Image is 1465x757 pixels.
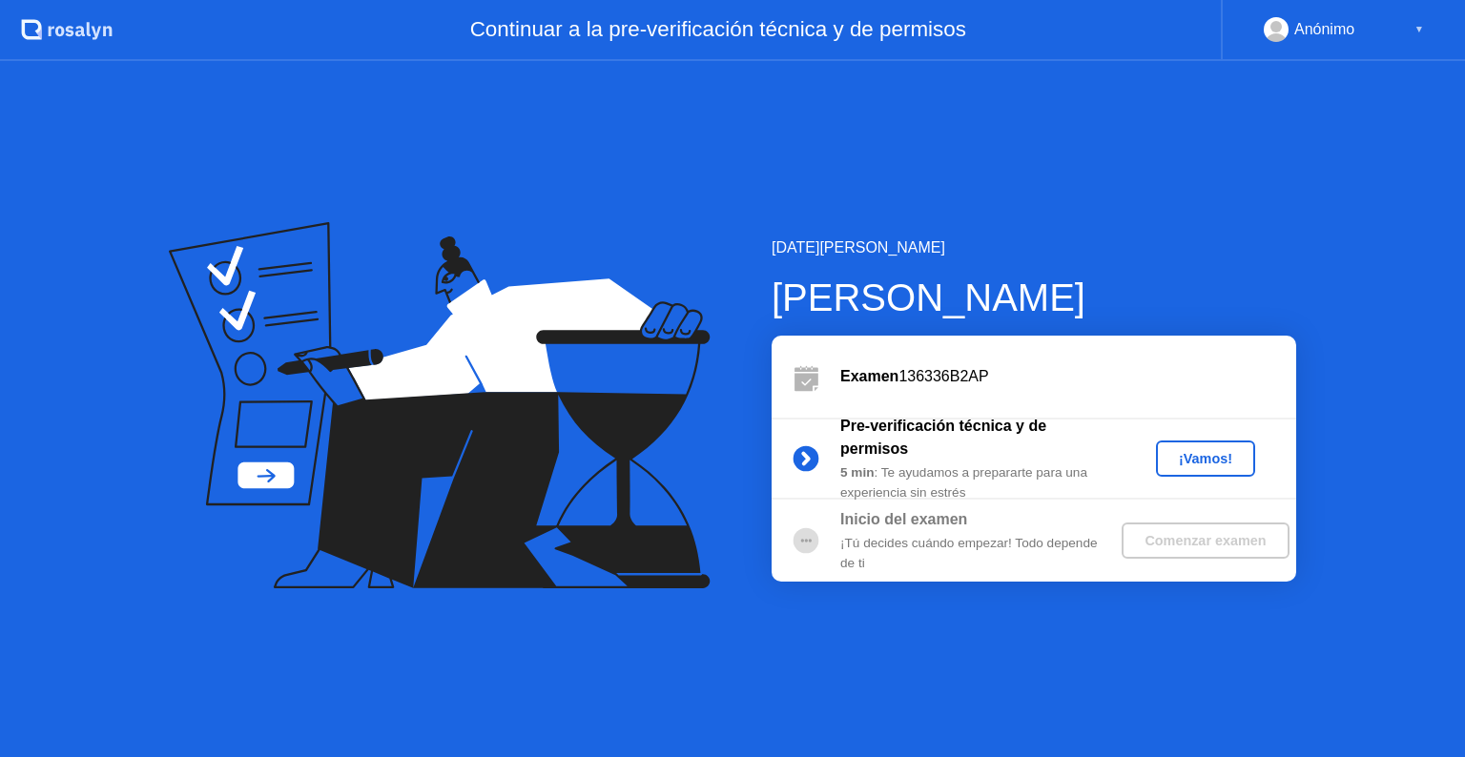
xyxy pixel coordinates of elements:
[840,418,1046,457] b: Pre-verificación técnica y de permisos
[1129,533,1281,548] div: Comenzar examen
[1164,451,1248,466] div: ¡Vamos!
[840,465,875,480] b: 5 min
[840,463,1115,502] div: : Te ayudamos a prepararte para una experiencia sin estrés
[840,365,1296,388] div: 136336B2AP
[772,236,1296,259] div: [DATE][PERSON_NAME]
[1294,17,1354,42] div: Anónimo
[840,534,1115,573] div: ¡Tú decides cuándo empezar! Todo depende de ti
[772,269,1296,326] div: [PERSON_NAME]
[1414,17,1424,42] div: ▼
[1156,440,1255,477] button: ¡Vamos!
[840,368,898,384] b: Examen
[840,511,967,527] b: Inicio del examen
[1122,522,1289,559] button: Comenzar examen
